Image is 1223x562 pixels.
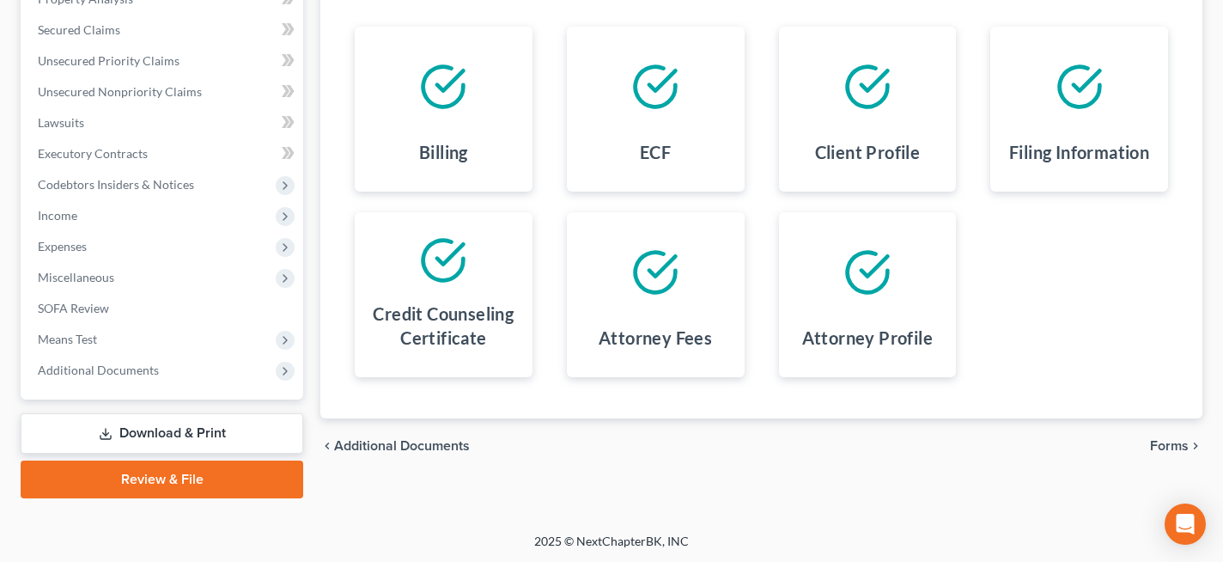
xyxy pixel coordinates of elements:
span: Income [38,208,77,223]
span: SOFA Review [38,301,109,315]
span: Expenses [38,239,87,254]
button: Forms chevron_right [1150,439,1202,453]
span: Additional Documents [38,363,159,377]
span: Codebtors Insiders & Notices [38,177,194,192]
a: Unsecured Priority Claims [24,46,303,76]
a: Lawsuits [24,107,303,138]
span: Unsecured Nonpriority Claims [38,84,202,99]
a: chevron_left Additional Documents [320,439,470,453]
h4: ECF [640,140,671,164]
span: Secured Claims [38,22,120,37]
h4: Attorney Profile [802,326,933,350]
h4: Attorney Fees [599,326,712,350]
a: Unsecured Nonpriority Claims [24,76,303,107]
i: chevron_left [320,439,334,453]
span: Unsecured Priority Claims [38,53,179,68]
h4: Client Profile [815,140,921,164]
div: Open Intercom Messenger [1165,504,1206,545]
a: SOFA Review [24,293,303,324]
h4: Billing [419,140,468,164]
span: Lawsuits [38,115,84,130]
span: Additional Documents [334,439,470,453]
span: Executory Contracts [38,146,148,161]
h4: Filing Information [1009,140,1149,164]
span: Forms [1150,439,1189,453]
a: Executory Contracts [24,138,303,169]
i: chevron_right [1189,439,1202,453]
span: Miscellaneous [38,270,114,284]
a: Review & File [21,461,303,498]
a: Secured Claims [24,15,303,46]
span: Means Test [38,332,97,346]
h4: Credit Counseling Certificate [368,302,519,350]
a: Download & Print [21,413,303,454]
